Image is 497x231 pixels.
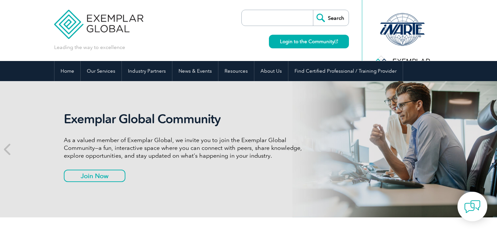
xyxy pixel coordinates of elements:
[313,10,349,26] input: Search
[254,61,288,81] a: About Us
[64,170,125,182] a: Join Now
[64,136,307,160] p: As a valued member of Exemplar Global, we invite you to join the Exemplar Global Community—a fun,...
[172,61,218,81] a: News & Events
[64,112,307,127] h2: Exemplar Global Community
[464,199,480,215] img: contact-chat.png
[218,61,254,81] a: Resources
[122,61,172,81] a: Industry Partners
[54,61,80,81] a: Home
[54,44,125,51] p: Leading the way to excellence
[269,35,349,48] a: Login to the Community
[334,40,338,43] img: open_square.png
[288,61,403,81] a: Find Certified Professional / Training Provider
[81,61,121,81] a: Our Services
